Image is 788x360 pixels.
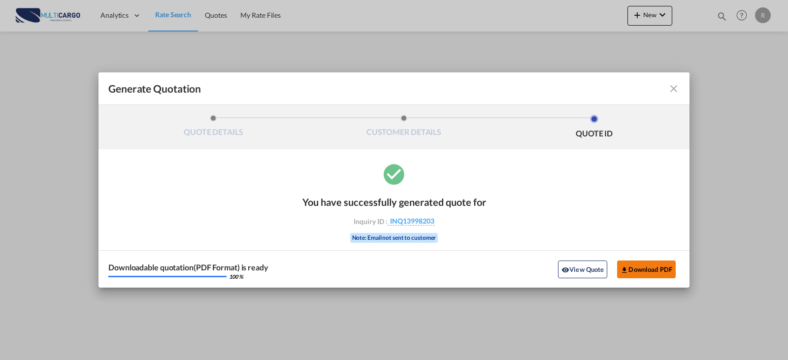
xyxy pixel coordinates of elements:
[108,263,268,271] div: Downloadable quotation(PDF Format) is ready
[668,83,680,95] md-icon: icon-close fg-AAA8AD cursor m-0
[621,266,628,274] md-icon: icon-download
[499,115,689,141] li: QUOTE ID
[302,196,486,208] div: You have successfully generated quote for
[309,115,499,141] li: CUSTOMER DETAILS
[558,261,607,278] button: icon-eyeView Quote
[229,274,243,279] div: 100 %
[337,217,451,226] div: Inquiry ID :
[118,115,309,141] li: QUOTE DETAILS
[98,72,689,288] md-dialog: Generate QuotationQUOTE ...
[617,261,676,278] button: Download PDF
[388,217,434,226] span: INQ13998203
[382,162,406,186] md-icon: icon-checkbox-marked-circle
[561,266,569,274] md-icon: icon-eye
[350,233,438,243] div: Note: Email not sent to customer
[108,82,201,95] span: Generate Quotation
